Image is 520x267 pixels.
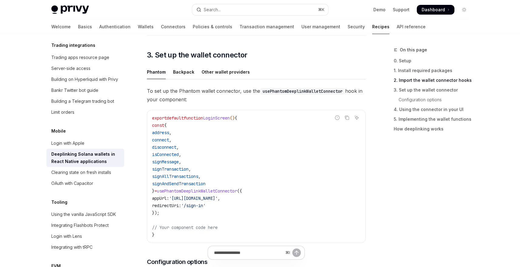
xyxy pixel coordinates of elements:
[152,152,179,157] span: isConnected
[51,87,98,94] div: Bankr Twitter bot guide
[164,123,167,128] span: {
[51,244,93,251] div: Integrating with tRPC
[46,85,124,96] a: Bankr Twitter bot guide
[152,144,176,150] span: disconnect
[176,144,179,150] span: ,
[51,127,66,135] h5: Mobile
[301,19,340,34] a: User management
[155,188,157,194] span: =
[169,130,172,135] span: ,
[394,124,474,134] a: How deeplinking works
[51,233,82,240] div: Login with Lens
[99,19,131,34] a: Authentication
[292,248,301,257] button: Send message
[51,109,74,116] div: Limit orders
[417,5,454,15] a: Dashboard
[394,114,474,124] a: 5. Implementing the wallet functions
[202,65,250,79] div: Other wallet providers
[235,115,237,121] span: {
[318,7,325,12] span: ⌘ K
[152,188,155,194] span: }
[152,130,169,135] span: address
[51,19,71,34] a: Welcome
[51,222,109,229] div: Integrating Flashbots Protect
[192,4,328,15] button: Open search
[181,203,206,208] span: '/sign-in'
[46,138,124,149] a: Login with Apple
[46,242,124,253] a: Integrating with tRPC
[204,6,221,13] div: Search...
[51,151,121,165] div: Deeplinking Solana wallets in React Native applications
[397,19,426,34] a: API reference
[46,149,124,167] a: Deeplinking Solana wallets in React Native applications
[51,169,111,176] div: Clearing state on fresh installs
[51,5,89,14] img: light logo
[152,166,189,172] span: signTransaction
[422,7,445,13] span: Dashboard
[138,19,154,34] a: Wallets
[353,114,361,122] button: Ask AI
[51,180,93,187] div: OAuth with Capacitor
[46,220,124,231] a: Integrating Flashbots Protect
[394,85,474,95] a: 3. Set up the wallet connector
[394,75,474,85] a: 2. Import the wallet connector hooks
[51,54,109,61] div: Trading apps resource page
[372,19,389,34] a: Recipes
[394,105,474,114] a: 4. Using the connector in your UI
[459,5,469,15] button: Toggle dark mode
[51,76,118,83] div: Building on Hyperliquid with Privy
[260,88,345,95] code: usePhantomDeeplinkWalletConnector
[214,246,283,259] input: Ask a question...
[147,87,366,104] span: To set up the Phantom wallet connector, use the hook in your component:
[179,152,181,157] span: ,
[152,196,169,201] span: appUrl:
[161,19,185,34] a: Connectors
[46,96,124,107] a: Building a Telegram trading bot
[152,210,159,216] span: });
[198,174,201,179] span: ,
[348,19,365,34] a: Security
[152,225,218,230] span: // Your component code here
[373,7,386,13] a: Demo
[51,42,95,49] h5: Trading integrations
[237,188,242,194] span: ({
[152,203,181,208] span: redirectUri:
[51,211,116,218] div: Using the vanilla JavaScript SDK
[193,19,232,34] a: Policies & controls
[393,7,410,13] a: Support
[173,65,194,79] div: Backpack
[51,199,67,206] h5: Tooling
[343,114,351,122] button: Copy the contents from the code block
[169,137,172,143] span: ,
[46,107,124,118] a: Limit orders
[147,50,247,60] span: 3. Set up the wallet connector
[179,159,181,165] span: ,
[167,115,184,121] span: default
[46,167,124,178] a: Clearing state on fresh installs
[46,63,124,74] a: Server-side access
[230,115,235,121] span: ()
[51,65,90,72] div: Server-side access
[152,115,167,121] span: export
[152,174,198,179] span: signAllTransactions
[46,209,124,220] a: Using the vanilla JavaScript SDK
[394,66,474,75] a: 1. Install required packages
[240,19,294,34] a: Transaction management
[46,231,124,242] a: Login with Lens
[51,98,114,105] div: Building a Telegram trading bot
[51,140,84,147] div: Login with Apple
[147,65,166,79] div: Phantom
[333,114,341,122] button: Report incorrect code
[152,137,169,143] span: connect
[203,115,230,121] span: LoginScreen
[78,19,92,34] a: Basics
[400,46,427,54] span: On this page
[46,52,124,63] a: Trading apps resource page
[218,196,220,201] span: ,
[46,74,124,85] a: Building on Hyperliquid with Privy
[46,178,124,189] a: OAuth with Capacitor
[157,188,237,194] span: usePhantomDeeplinkWalletConnector
[394,56,474,66] a: 0. Setup
[152,181,206,186] span: signAndSendTransaction
[394,95,474,105] a: Configuration options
